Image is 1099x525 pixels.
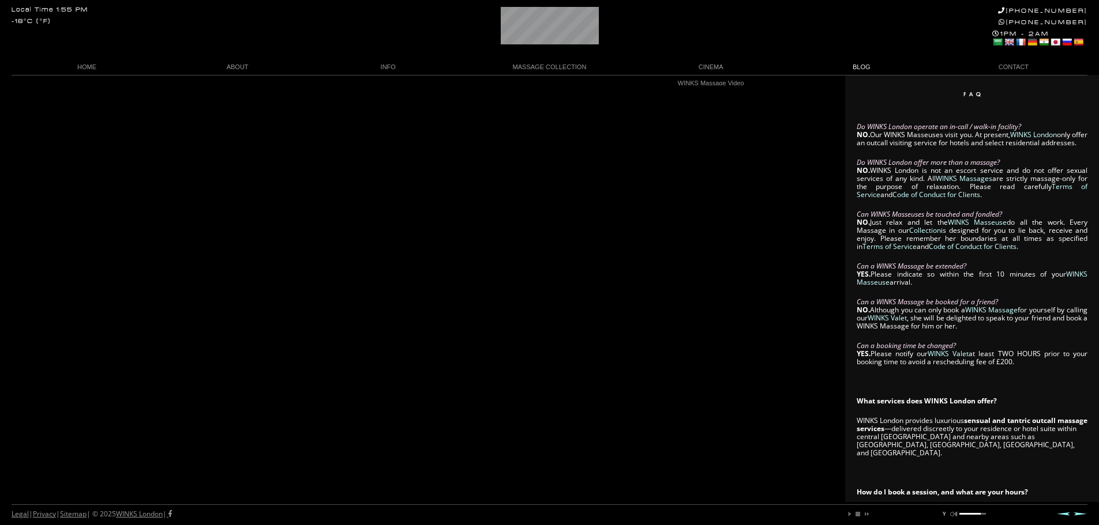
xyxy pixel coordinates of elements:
a: [PHONE_NUMBER] [999,18,1087,26]
strong: YES. [857,269,871,279]
a: WINKS London [116,509,163,519]
a: French [1015,37,1026,47]
strong: NO. [857,217,870,227]
div: 1PM - 2AM [992,30,1087,48]
strong: NO. [857,305,870,315]
a: HOME [12,59,162,75]
a: CINEMA [636,59,786,75]
a: Next [1074,512,1087,516]
a: stop [854,511,861,518]
p: Please indicate so within the first 10 minutes of your arrival. [857,262,1087,286]
a: WINKS Masseuse [948,217,1007,227]
em: Can a WINKS Massage be booked for a friend? [857,297,998,307]
img: WINKS London FAQ [887,92,1057,109]
strong: What services does WINKS London offer? [857,396,997,406]
a: mute [950,511,957,518]
a: WINKS Massages [936,173,993,183]
a: Japanese [1050,37,1060,47]
strong: How do I book a session, and what are your hours? [857,487,1028,497]
a: MASSAGE COLLECTION [463,59,635,75]
a: German [1027,37,1037,47]
a: Russian [1062,37,1072,47]
a: Code of Conduct for Clients [929,241,1017,251]
a: Terms of Service [862,241,917,251]
p: Just relax and let the do all the work. Every Massage in our is designed for you to lie back, rec... [857,210,1087,251]
a: English [1004,37,1014,47]
div: Local Time 1:55 PM [12,7,88,13]
a: Collection [909,225,941,235]
a: WINKS Valet [928,349,969,358]
strong: NO. [857,165,870,175]
a: CONTACT [937,59,1087,75]
a: WINKS London [1010,130,1057,139]
em: Can WINKS Masseuses be touched and fondled? [857,209,1002,219]
strong: YES. [857,349,871,358]
p: Although you can only book a for yourself by calling our , she will be delighted to speak to your... [857,298,1087,330]
a: ABOUT [162,59,313,75]
div: -18°C (°F) [12,18,51,25]
a: Sitemap [60,509,87,519]
a: Privacy [33,509,56,519]
p: WINKS London provides luxurious —delivered discreetly to your residence or hotel suite within cen... [857,417,1087,457]
em: Do WINKS London offer more than a massage? [857,157,1000,167]
em: Can a WINKS Massage be extended? [857,261,966,271]
a: next [862,511,869,518]
a: Code of Conduct for Clients [892,190,980,199]
a: Hindi [1038,37,1049,47]
a: BLOG [786,59,937,75]
em: Do WINKS London operate an in-call / walk-in facility? [857,122,1021,131]
p: Please notify our at least TWO HOURS prior to your booking time to avoid a rescheduling fee of £200. [857,342,1087,366]
a: Legal [12,509,29,519]
a: Arabic [992,37,1003,47]
a: WINKS Valet [868,313,907,323]
a: Prev [1056,512,1070,516]
a: WINKS Massage Video [662,75,760,91]
a: Terms of Service [857,182,1087,199]
a: Spanish [1073,37,1083,47]
p: Our WINKS Masseuses visit you. At present, only offer an outcall visiting service for hotels and ... [857,123,1087,147]
a: WINKS Massage [965,305,1018,315]
em: Can a booking time be changed? [857,341,956,350]
strong: NO. [857,130,870,139]
a: INFO [313,59,463,75]
p: WINKS London is not an escort service and do not offer sexual services of any kind. All are stric... [857,158,1087,199]
div: | | | © 2025 | [12,505,172,523]
strong: sensual and tantric outcall massage services [857,416,1087,433]
a: [PHONE_NUMBER] [998,7,1087,14]
a: WINKS Masseuse [857,269,1087,287]
a: play [846,511,853,518]
p: You are listening to WINKS Mix Vol. 1 ..... MIDDLE PATH [943,511,1095,516]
